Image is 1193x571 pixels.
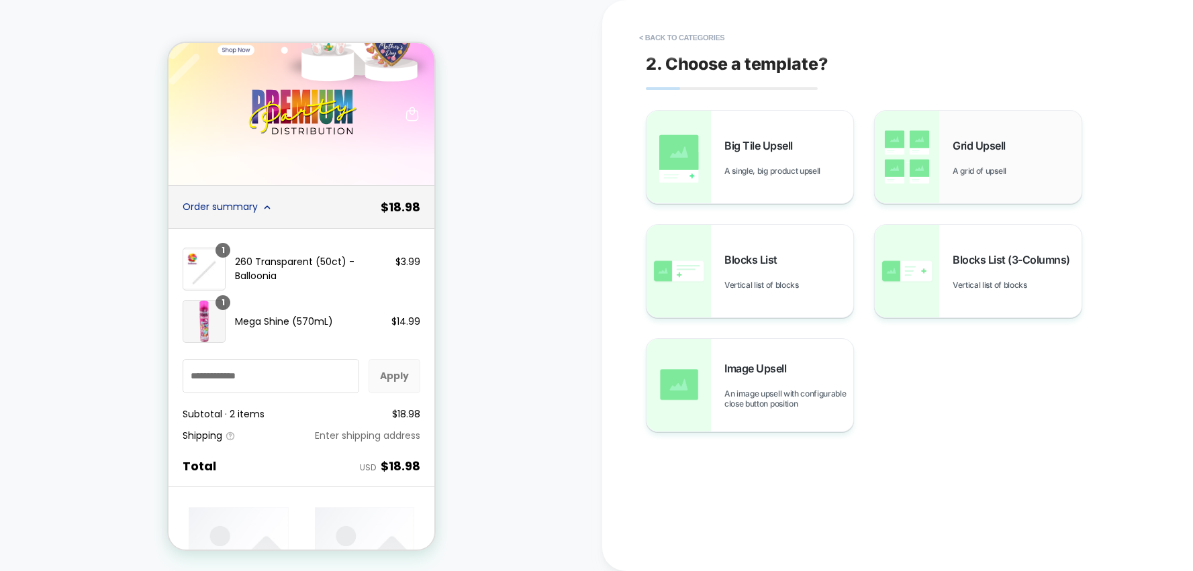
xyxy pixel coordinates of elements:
[953,166,1013,176] span: A grid of upsell
[724,253,784,266] span: Blocks List
[953,280,1034,290] span: Vertical list of blocks
[66,212,218,240] p: 260 Transparent (50ct) - Balloonia
[53,254,56,266] span: 1
[14,364,96,378] span: Subtotal · 2 items
[724,388,853,409] span: An image upsell with configurable close button position
[212,414,252,432] strong: $18.98
[14,205,57,248] img: 260 Clear (50ct) - Balloonia - Premium Party Distribution
[66,272,213,286] p: Mega Shine (570mL)
[14,200,252,302] section: Shopping cart
[14,257,57,300] img: Mega Shine (570mL) - Premium Party Distribution
[953,139,1012,152] span: Grid Upsell
[632,27,731,48] button: < Back to categories
[724,166,827,176] span: A single, big product upsell
[953,253,1077,266] span: Blocks List (3-Columns)
[227,212,252,226] span: $3.99
[224,364,252,378] span: $18.98
[146,386,252,399] span: Enter shipping address
[14,157,89,170] span: Order summary
[223,272,252,286] span: $14.99
[236,63,252,79] a: Cart
[53,201,56,213] span: 1
[646,54,828,74] span: 2. Choose a template?
[191,419,207,430] span: USD
[724,362,793,375] span: Image Upsell
[14,415,48,431] strong: Total
[724,280,806,290] span: Vertical list of blocks
[14,386,54,400] span: Shipping
[212,156,252,172] strong: $18.98
[724,139,800,152] span: Big Tile Upsell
